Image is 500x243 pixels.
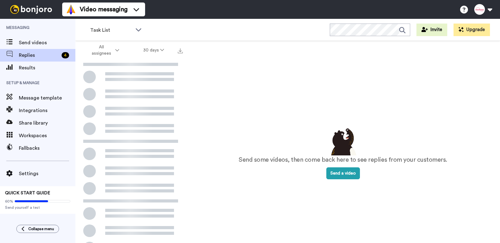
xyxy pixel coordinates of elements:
span: Message template [19,94,75,102]
span: Send yourself a test [5,205,70,210]
a: Send a video [326,171,360,175]
div: 4 [62,52,69,58]
span: Send videos [19,39,75,46]
img: bj-logo-header-white.svg [8,5,55,14]
button: All assignees [77,41,131,59]
span: Video messaging [80,5,128,14]
button: Collapse menu [16,225,59,233]
span: Results [19,64,75,72]
button: Upgrade [454,24,490,36]
span: Fallbacks [19,144,75,152]
span: All assignees [89,44,114,57]
img: vm-color.svg [66,4,76,14]
span: 60% [5,199,13,204]
span: Replies [19,51,59,59]
button: Export all results that match these filters now. [176,46,185,55]
span: Collapse menu [28,226,54,231]
span: Settings [19,170,75,177]
button: 30 days [131,45,176,56]
span: Share library [19,119,75,127]
span: Integrations [19,107,75,114]
button: Send a video [326,167,360,179]
span: Task List [90,26,132,34]
span: Workspaces [19,132,75,139]
img: export.svg [178,48,183,53]
button: Invite [416,24,447,36]
img: results-emptystates.png [327,127,359,155]
p: Send some videos, then come back here to see replies from your customers. [239,155,447,165]
span: QUICK START GUIDE [5,191,50,195]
